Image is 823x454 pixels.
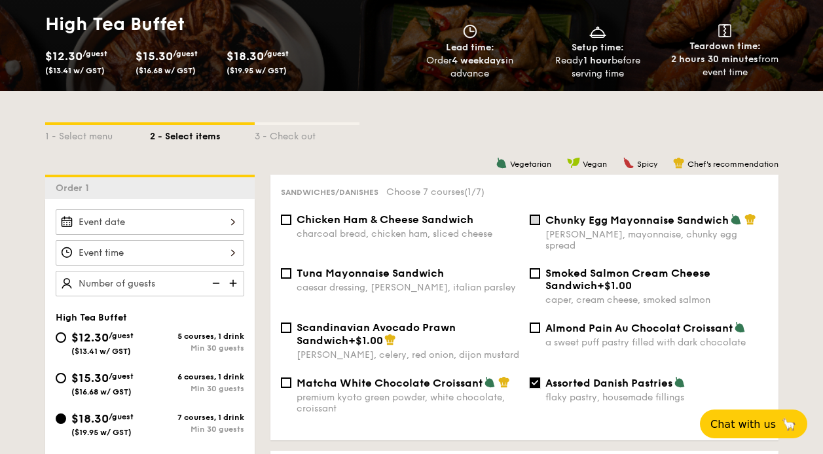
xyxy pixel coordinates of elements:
span: $18.30 [227,49,264,63]
span: /guest [109,372,134,381]
span: $12.30 [71,330,109,345]
span: (1/7) [464,186,485,198]
img: icon-chef-hat.a58ddaea.svg [498,376,510,388]
input: $18.30/guest($19.95 w/ GST)7 courses, 1 drinkMin 30 guests [56,413,66,424]
span: $15.30 [71,371,109,385]
input: Event date [56,209,244,235]
span: /guest [264,49,289,58]
span: ($13.41 w/ GST) [71,347,131,356]
input: $15.30/guest($16.68 w/ GST)6 courses, 1 drinkMin 30 guests [56,373,66,383]
div: 6 courses, 1 drink [150,372,244,381]
div: premium kyoto green powder, white chocolate, croissant [297,392,519,414]
strong: 2 hours 30 minutes [671,54,758,65]
span: 🦙 [781,417,797,432]
span: Chicken Ham & Cheese Sandwich [297,213,473,226]
img: icon-vegetarian.fe4039eb.svg [734,321,746,333]
img: icon-vegetarian.fe4039eb.svg [730,213,742,225]
span: Chef's recommendation [687,160,778,169]
span: Matcha White Chocolate Croissant [297,377,483,389]
div: [PERSON_NAME], celery, red onion, dijon mustard [297,349,519,360]
div: Min 30 guests [150,425,244,434]
div: 3 - Check out [255,125,359,143]
span: $18.30 [71,411,109,426]
img: icon-clock.2db775ea.svg [460,24,480,39]
input: Assorted Danish Pastriesflaky pastry, housemade fillings [530,377,540,388]
div: Ready before serving time [539,54,656,80]
span: Vegetarian [510,160,551,169]
img: icon-spicy.37a8142b.svg [623,157,634,169]
span: Smoked Salmon Cream Cheese Sandwich [545,267,710,292]
div: 5 courses, 1 drink [150,332,244,341]
img: icon-vegetarian.fe4039eb.svg [484,376,496,388]
span: ($16.68 w/ GST) [136,66,196,75]
img: icon-chef-hat.a58ddaea.svg [744,213,756,225]
span: /guest [109,331,134,340]
span: /guest [173,49,198,58]
input: Smoked Salmon Cream Cheese Sandwich+$1.00caper, cream cheese, smoked salmon [530,268,540,279]
div: from event time [667,53,784,79]
div: caesar dressing, [PERSON_NAME], italian parsley [297,282,519,293]
h1: High Tea Buffet [45,12,407,36]
strong: 4 weekdays [452,55,505,66]
div: 2 - Select items [150,125,255,143]
div: [PERSON_NAME], mayonnaise, chunky egg spread [545,229,768,251]
img: icon-teardown.65201eee.svg [718,24,731,37]
span: Scandinavian Avocado Prawn Sandwich [297,321,456,347]
div: Min 30 guests [150,384,244,393]
div: a sweet puff pastry filled with dark chocolate [545,337,768,348]
span: Order 1 [56,183,94,194]
img: icon-chef-hat.a58ddaea.svg [673,157,685,169]
span: Assorted Danish Pastries [545,377,672,389]
span: Lead time: [446,42,494,53]
span: Spicy [637,160,657,169]
input: Chunky Egg Mayonnaise Sandwich[PERSON_NAME], mayonnaise, chunky egg spread [530,215,540,225]
img: icon-vegetarian.fe4039eb.svg [674,376,686,388]
div: 7 courses, 1 drink [150,413,244,422]
span: Sandwiches/Danishes [281,188,378,197]
div: caper, cream cheese, smoked salmon [545,294,768,306]
input: Event time [56,240,244,266]
input: Scandinavian Avocado Prawn Sandwich+$1.00[PERSON_NAME], celery, red onion, dijon mustard [281,323,291,333]
button: Chat with us🦙 [700,410,807,438]
span: High Tea Buffet [56,312,127,323]
span: Chat with us [710,418,776,430]
div: 1 - Select menu [45,125,150,143]
input: Almond Pain Au Chocolat Croissanta sweet puff pastry filled with dark chocolate [530,323,540,333]
img: icon-chef-hat.a58ddaea.svg [384,334,396,345]
img: icon-vegetarian.fe4039eb.svg [496,157,507,169]
span: ($19.95 w/ GST) [227,66,287,75]
input: Number of guests [56,271,244,296]
input: Tuna Mayonnaise Sandwichcaesar dressing, [PERSON_NAME], italian parsley [281,268,291,279]
span: +$1.00 [348,334,383,347]
span: ($16.68 w/ GST) [71,387,132,396]
img: icon-vegan.f8ff3823.svg [567,157,580,169]
strong: 1 hour [583,55,612,66]
input: Chicken Ham & Cheese Sandwichcharcoal bread, chicken ham, sliced cheese [281,215,291,225]
span: Teardown time: [689,41,761,52]
span: Vegan [583,160,607,169]
div: charcoal bread, chicken ham, sliced cheese [297,228,519,239]
div: Order in advance [412,54,529,80]
input: Matcha White Chocolate Croissantpremium kyoto green powder, white chocolate, croissant [281,377,291,388]
span: $15.30 [136,49,173,63]
span: Chunky Egg Mayonnaise Sandwich [545,214,729,226]
span: /guest [82,49,107,58]
span: +$1.00 [597,279,632,292]
span: $12.30 [45,49,82,63]
span: Almond Pain Au Chocolat Croissant [545,322,733,334]
span: ($13.41 w/ GST) [45,66,105,75]
img: icon-dish.430c3a2e.svg [588,24,608,39]
span: Tuna Mayonnaise Sandwich [297,267,444,279]
span: /guest [109,412,134,421]
span: Setup time: [572,42,624,53]
div: flaky pastry, housemade fillings [545,392,768,403]
span: ($19.95 w/ GST) [71,428,132,437]
span: Choose 7 courses [386,186,485,198]
img: icon-reduce.1d2dbef1.svg [205,271,225,296]
input: $12.30/guest($13.41 w/ GST)5 courses, 1 drinkMin 30 guests [56,332,66,343]
div: Min 30 guests [150,343,244,353]
img: icon-add.58712e84.svg [225,271,244,296]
